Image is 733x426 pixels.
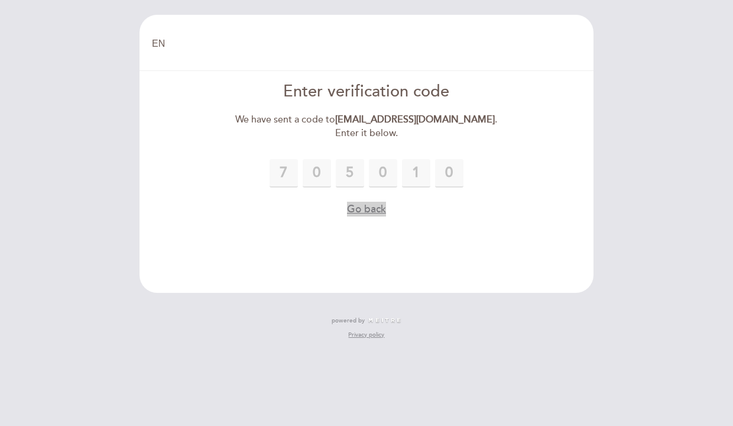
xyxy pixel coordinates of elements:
[347,202,386,217] button: Go back
[231,113,502,140] div: We have sent a code to . Enter it below.
[348,331,384,339] a: Privacy policy
[270,159,298,188] input: 0
[231,80,502,104] div: Enter verification code
[369,159,397,188] input: 0
[435,159,463,188] input: 0
[402,159,430,188] input: 0
[332,317,365,325] span: powered by
[368,318,401,324] img: MEITRE
[335,114,495,125] strong: [EMAIL_ADDRESS][DOMAIN_NAME]
[336,159,364,188] input: 0
[332,317,401,325] a: powered by
[303,159,331,188] input: 0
